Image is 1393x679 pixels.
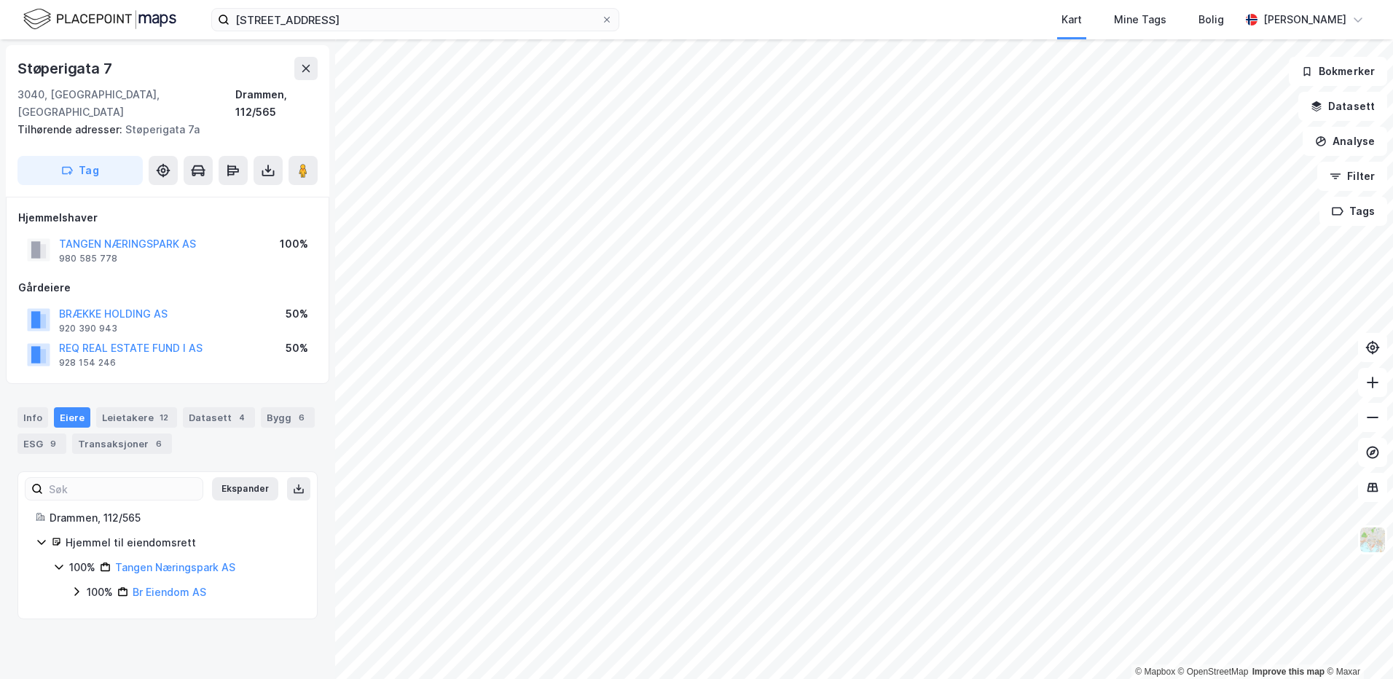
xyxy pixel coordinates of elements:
[72,433,172,454] div: Transaksjoner
[1062,11,1082,28] div: Kart
[1178,667,1249,677] a: OpenStreetMap
[229,9,601,31] input: Søk på adresse, matrikkel, gårdeiere, leietakere eller personer
[212,477,278,501] button: Ekspander
[66,534,299,552] div: Hjemmel til eiendomsrett
[69,559,95,576] div: 100%
[235,410,249,425] div: 4
[87,584,113,601] div: 100%
[1317,162,1387,191] button: Filter
[46,436,60,451] div: 9
[115,561,235,573] a: Tangen Næringspark AS
[1298,92,1387,121] button: Datasett
[1359,526,1386,554] img: Z
[1289,57,1387,86] button: Bokmerker
[23,7,176,32] img: logo.f888ab2527a4732fd821a326f86c7f29.svg
[50,509,299,527] div: Drammen, 112/565
[152,436,166,451] div: 6
[17,57,114,80] div: Støperigata 7
[1252,667,1325,677] a: Improve this map
[17,433,66,454] div: ESG
[294,410,309,425] div: 6
[59,323,117,334] div: 920 390 943
[157,410,171,425] div: 12
[286,339,308,357] div: 50%
[183,407,255,428] div: Datasett
[1320,609,1393,679] div: Kontrollprogram for chat
[1198,11,1224,28] div: Bolig
[59,253,117,264] div: 980 585 778
[1303,127,1387,156] button: Analyse
[235,86,318,121] div: Drammen, 112/565
[17,407,48,428] div: Info
[17,156,143,185] button: Tag
[1263,11,1346,28] div: [PERSON_NAME]
[280,235,308,253] div: 100%
[43,478,203,500] input: Søk
[17,121,306,138] div: Støperigata 7a
[1319,197,1387,226] button: Tags
[1320,609,1393,679] iframe: Chat Widget
[133,586,206,598] a: Br Eiendom AS
[1135,667,1175,677] a: Mapbox
[18,279,317,297] div: Gårdeiere
[18,209,317,227] div: Hjemmelshaver
[17,86,235,121] div: 3040, [GEOGRAPHIC_DATA], [GEOGRAPHIC_DATA]
[17,123,125,136] span: Tilhørende adresser:
[59,357,116,369] div: 928 154 246
[1114,11,1166,28] div: Mine Tags
[261,407,315,428] div: Bygg
[286,305,308,323] div: 50%
[96,407,177,428] div: Leietakere
[54,407,90,428] div: Eiere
